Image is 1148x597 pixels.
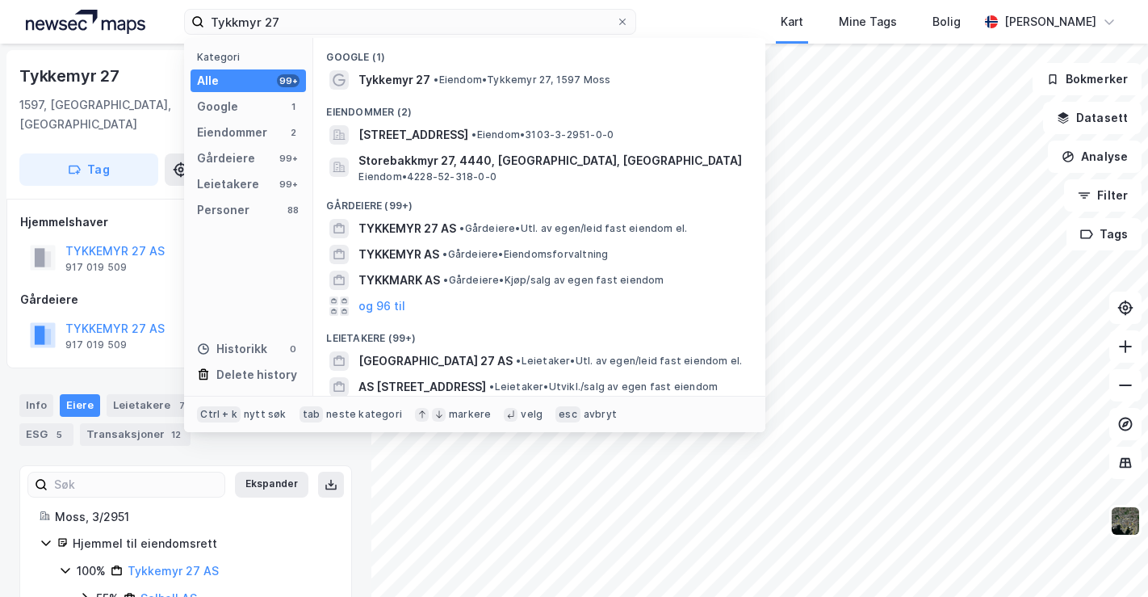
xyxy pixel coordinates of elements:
[459,222,464,234] span: •
[358,70,430,90] span: Tykkemyr 27
[358,170,496,183] span: Eiendom • 4228-52-318-0-0
[65,338,127,351] div: 917 019 509
[932,12,961,32] div: Bolig
[839,12,897,32] div: Mine Tags
[216,365,297,385] div: Delete history
[287,100,300,113] div: 1
[358,219,456,238] span: TYKKEMYR 27 AS
[358,351,513,371] span: [GEOGRAPHIC_DATA] 27 AS
[197,149,255,168] div: Gårdeiere
[1064,179,1142,212] button: Filter
[471,128,476,141] span: •
[197,123,267,142] div: Eiendommer
[1067,519,1148,597] iframe: Chat Widget
[434,74,610,86] span: Eiendom • Tykkemyr 27, 1597 Moss
[19,423,73,446] div: ESG
[358,245,439,264] span: TYKKEMYR AS
[521,408,543,421] div: velg
[358,296,405,316] button: og 96 til
[1043,102,1142,134] button: Datasett
[358,377,486,397] span: AS [STREET_ADDRESS]
[65,261,127,274] div: 917 019 509
[19,394,53,417] div: Info
[358,271,440,290] span: TYKKMARK AS
[1110,506,1141,536] img: 9k=
[1066,218,1142,250] button: Tags
[197,339,267,359] div: Historikk
[19,63,123,89] div: Tykkemyr 27
[516,355,521,367] span: •
[277,152,300,165] div: 99+
[300,406,324,423] div: tab
[197,71,219,90] div: Alle
[197,97,238,116] div: Google
[1048,141,1142,173] button: Analyse
[80,423,191,446] div: Transaksjoner
[168,427,184,443] div: 12
[489,380,718,393] span: Leietaker • Utvikl./salg av egen fast eiendom
[174,397,190,414] div: 7
[489,380,494,393] span: •
[326,408,402,421] div: neste kategori
[449,408,491,421] div: markere
[20,212,351,232] div: Hjemmelshaver
[471,128,614,141] span: Eiendom • 3103-3-2951-0-0
[516,355,742,368] span: Leietaker • Utl. av egen/leid fast eiendom el.
[313,38,765,67] div: Google (1)
[26,10,145,34] img: logo.a4113a55bc3d86da70a041830d287a7e.svg
[781,12,803,32] div: Kart
[197,406,241,423] div: Ctrl + k
[287,204,300,217] div: 88
[197,174,259,194] div: Leietakere
[48,473,224,497] input: Søk
[55,507,332,527] div: Moss, 3/2951
[313,187,765,216] div: Gårdeiere (99+)
[197,51,306,63] div: Kategori
[204,10,616,34] input: Søk på adresse, matrikkel, gårdeiere, leietakere eller personer
[19,153,158,186] button: Tag
[313,93,765,122] div: Eiendommer (2)
[1033,63,1142,95] button: Bokmerker
[128,564,219,578] a: Tykkemyr 27 AS
[73,534,332,553] div: Hjemmel til eiendomsrett
[358,125,468,145] span: [STREET_ADDRESS]
[277,74,300,87] div: 99+
[442,248,447,260] span: •
[60,394,100,417] div: Eiere
[443,274,448,286] span: •
[19,95,279,134] div: 1597, [GEOGRAPHIC_DATA], [GEOGRAPHIC_DATA]
[20,290,351,309] div: Gårdeiere
[1004,12,1096,32] div: [PERSON_NAME]
[442,248,608,261] span: Gårdeiere • Eiendomsforvaltning
[197,200,249,220] div: Personer
[51,427,67,443] div: 5
[287,126,300,139] div: 2
[459,222,687,235] span: Gårdeiere • Utl. av egen/leid fast eiendom el.
[77,561,106,581] div: 100%
[434,74,438,86] span: •
[584,408,617,421] div: avbryt
[107,394,196,417] div: Leietakere
[277,178,300,191] div: 99+
[443,274,664,287] span: Gårdeiere • Kjøp/salg av egen fast eiendom
[313,319,765,348] div: Leietakere (99+)
[244,408,287,421] div: nytt søk
[555,406,580,423] div: esc
[358,151,746,170] span: Storebakkmyr 27, 4440, [GEOGRAPHIC_DATA], [GEOGRAPHIC_DATA]
[287,343,300,355] div: 0
[235,472,308,498] button: Ekspander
